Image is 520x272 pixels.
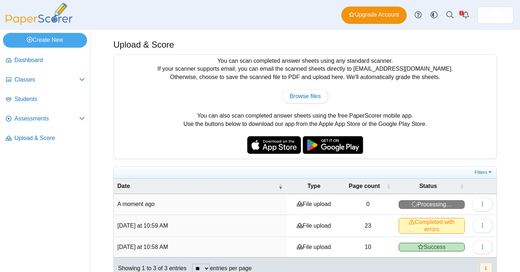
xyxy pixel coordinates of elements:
a: Create New [3,33,87,47]
div: You can scan completed answer sheets using any standard scanner. If your scanner supports email, ... [114,55,497,159]
span: Dashboard [14,56,85,64]
a: Upgrade Account [341,6,407,24]
a: Students [3,91,88,108]
span: Status : Activate to sort [460,179,464,194]
span: Page count : Activate to sort [386,179,391,194]
span: Students [14,95,85,103]
a: Classes [3,71,88,89]
span: Upgrade Account [349,11,399,19]
span: Assessments [14,115,79,123]
img: apple-store-badge.svg [247,136,301,154]
span: Date : Activate to remove sorting [278,179,283,194]
a: Browse files [282,89,328,104]
span: Upload & Score [14,134,85,142]
span: Browse files [290,93,321,99]
span: Classes [14,76,79,84]
a: ps.uFc3u4uwrlKcDdGV [477,6,513,24]
span: Type [307,183,320,189]
span: Completed with errors [399,218,465,234]
label: entries per page [210,265,252,271]
span: Processing… [399,200,465,209]
time: Sep 2, 2025 at 10:59 AM [117,223,168,229]
img: google-play-badge.png [303,136,363,154]
a: Filters [473,169,495,176]
time: Sep 2, 2025 at 10:58 AM [117,244,168,250]
img: ps.uFc3u4uwrlKcDdGV [490,9,501,21]
span: Ken Marushige [490,9,501,21]
td: 0 [341,194,395,215]
img: PaperScorer [3,3,75,25]
td: File upload [287,215,341,237]
span: Date [117,183,130,189]
h1: Upload & Score [113,39,174,51]
span: Status [419,183,437,189]
a: Upload & Score [3,130,88,147]
td: 10 [341,237,395,258]
span: Success [399,243,465,251]
a: PaperScorer [3,20,75,26]
a: Assessments [3,110,88,128]
td: 23 [341,215,395,237]
a: Alerts [458,7,474,23]
span: Page count [349,183,380,189]
a: Dashboard [3,52,88,69]
td: File upload [287,194,341,215]
time: Sep 3, 2025 at 8:50 PM [117,201,155,207]
td: File upload [287,237,341,258]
